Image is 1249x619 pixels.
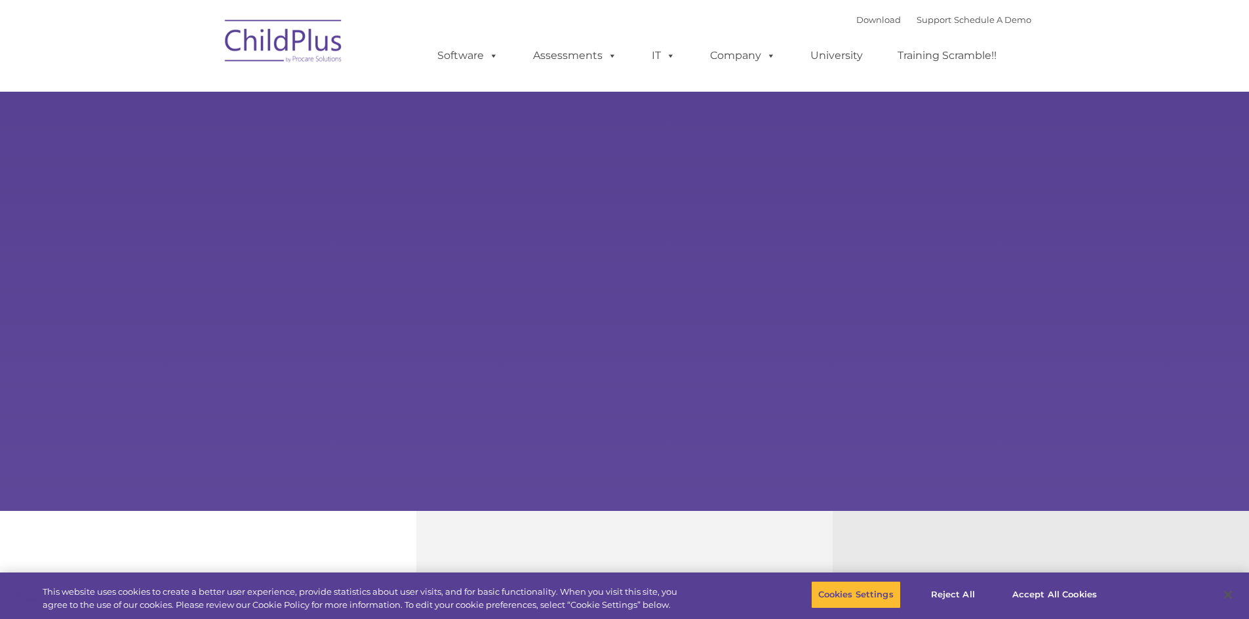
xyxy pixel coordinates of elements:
a: Support [917,14,951,25]
button: Close [1214,580,1242,609]
a: Download [856,14,901,25]
a: University [797,43,876,69]
button: Cookies Settings [811,581,901,609]
a: Company [697,43,789,69]
font: | [856,14,1031,25]
button: Reject All [912,581,994,609]
button: Accept All Cookies [1005,581,1104,609]
img: ChildPlus by Procare Solutions [218,10,349,76]
a: Software [424,43,511,69]
a: IT [639,43,688,69]
a: Schedule A Demo [954,14,1031,25]
a: Assessments [520,43,630,69]
div: This website uses cookies to create a better user experience, provide statistics about user visit... [43,586,687,611]
a: Training Scramble!! [884,43,1010,69]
